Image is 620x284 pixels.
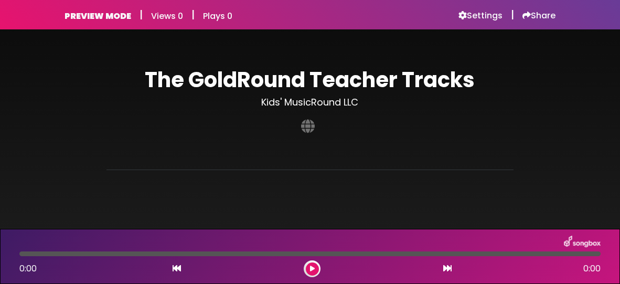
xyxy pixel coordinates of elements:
h3: Kids' MusicRound LLC [106,97,514,108]
h6: Plays 0 [203,11,232,21]
h5: | [140,8,143,21]
h1: The GoldRound Teacher Tracks [106,67,514,92]
h6: Views 0 [151,11,183,21]
a: Settings [458,10,503,21]
h5: | [511,8,514,21]
h6: PREVIEW MODE [65,11,131,21]
h5: | [191,8,195,21]
a: Share [522,10,555,21]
